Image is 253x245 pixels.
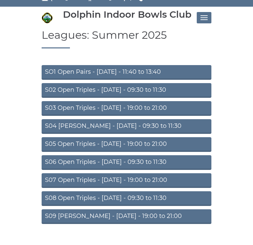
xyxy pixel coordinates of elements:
[42,138,211,152] a: S05 Open Triples - [DATE] - 19:00 to 21:00
[42,156,211,170] a: S06 Open Triples - [DATE] - 09:30 to 11:30
[197,12,211,24] button: Toggle navigation
[42,13,53,24] img: Dolphin Indoor Bowls Club
[42,65,211,80] a: SO1 Open Pairs - [DATE] - 11:40 to 13:40
[42,29,211,49] h1: Leagues: Summer 2025
[63,10,191,20] div: Dolphin Indoor Bowls Club
[42,192,211,206] a: S08 Open Triples - [DATE] - 09:30 to 11:30
[42,119,211,134] a: S04 [PERSON_NAME] - [DATE] - 09:30 to 11:30
[42,83,211,98] a: S02 Open Triples - [DATE] - 09:30 to 11:30
[42,174,211,188] a: S07 Open Triples - [DATE] - 19:00 to 21:00
[42,210,211,224] a: S09 [PERSON_NAME] - [DATE] - 19:00 to 21:00
[42,101,211,116] a: S03 Open Triples - [DATE] - 19:00 to 21:00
